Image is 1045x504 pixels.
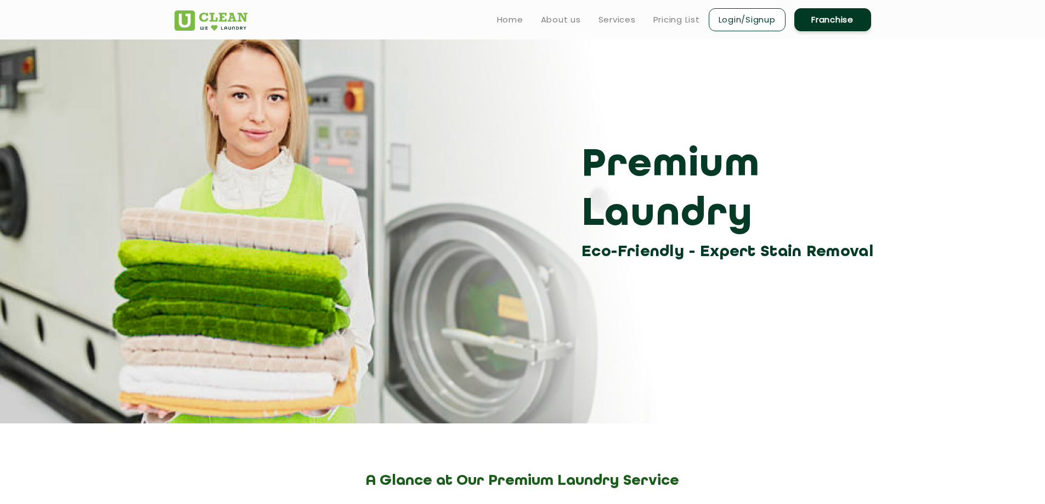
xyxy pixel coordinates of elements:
a: Login/Signup [709,8,786,31]
h3: Eco-Friendly - Expert Stain Removal [581,240,879,264]
a: Pricing List [653,13,700,26]
h3: Premium Laundry [581,141,879,240]
a: Home [497,13,523,26]
a: Franchise [794,8,871,31]
a: About us [541,13,581,26]
img: UClean Laundry and Dry Cleaning [174,10,247,31]
a: Services [598,13,636,26]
